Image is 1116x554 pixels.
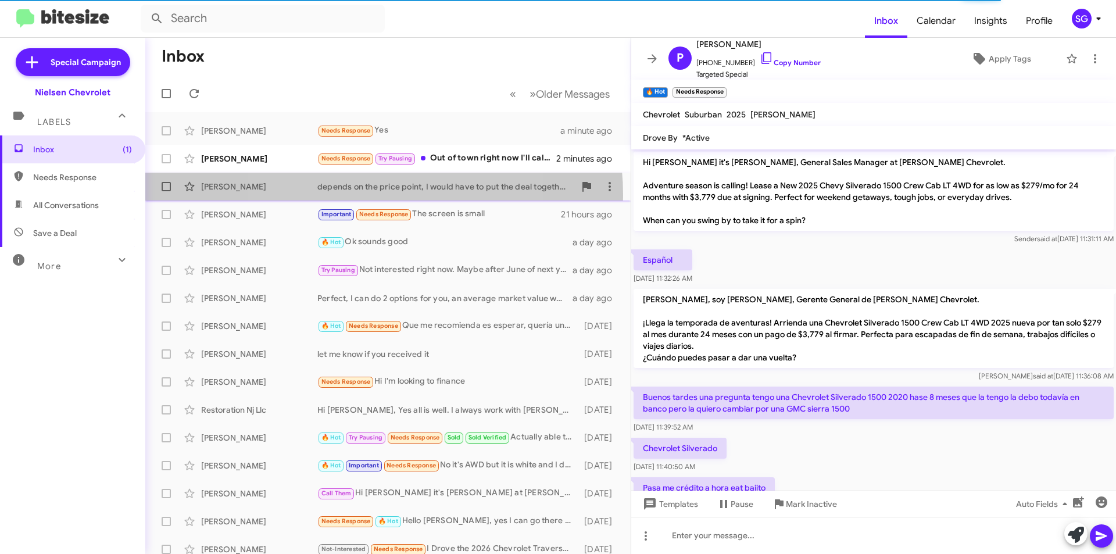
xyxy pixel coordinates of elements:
div: [PERSON_NAME] [201,432,317,444]
div: Que me recomienda es esperar, quería una ustedes tienen motor 8 negra Silverado [317,319,578,333]
div: a day ago [573,237,621,248]
div: [DATE] [578,320,621,332]
span: Needs Response [321,155,371,162]
span: [DATE] 11:40:50 AM [634,462,695,471]
span: 🔥 Hot [321,462,341,469]
span: [PERSON_NAME] [DATE] 11:36:08 AM [979,371,1114,380]
div: a minute ago [560,125,621,137]
span: Needs Response [321,517,371,525]
div: Yes [317,124,560,137]
span: Needs Response [349,322,398,330]
div: Hi I'm looking to finance [317,375,578,388]
a: Inbox [865,4,907,38]
div: 2 minutes ago [556,153,621,165]
span: [PHONE_NUMBER] [696,51,821,69]
span: (1) [123,144,132,155]
button: Auto Fields [1007,494,1081,514]
span: Pause [731,494,753,514]
a: Special Campaign [16,48,130,76]
span: Labels [37,117,71,127]
div: [DATE] [578,376,621,388]
span: Save a Deal [33,227,77,239]
p: Español [634,249,692,270]
div: Actually able to make it within the hour. Should be there before 2. Thanks [317,431,578,444]
button: Apply Tags [941,48,1060,69]
span: Needs Response [359,210,409,218]
span: Try Pausing [349,434,382,441]
div: Nielsen Chevrolet [35,87,110,98]
div: [DATE] [578,516,621,527]
span: Mark Inactive [786,494,837,514]
span: Needs Response [374,545,423,553]
span: Needs Response [391,434,440,441]
span: Drove By [643,133,678,143]
div: [PERSON_NAME] [201,376,317,388]
span: 🔥 Hot [321,434,341,441]
div: Hello [PERSON_NAME], yes I can go there [DATE] [317,514,578,528]
div: a day ago [573,292,621,304]
button: Pause [707,494,763,514]
div: [PERSON_NAME] [201,209,317,220]
div: Hi [PERSON_NAME] it's [PERSON_NAME] at [PERSON_NAME] Chevrolet. Adventure season is calling! Leas... [317,487,578,500]
span: Needs Response [33,171,132,183]
span: 2025 [727,109,746,120]
span: [DATE] 11:32:26 AM [634,274,692,283]
div: [PERSON_NAME] [201,516,317,527]
a: Calendar [907,4,965,38]
span: Needs Response [387,462,436,469]
span: Important [321,210,352,218]
span: Try Pausing [321,266,355,274]
span: Templates [641,494,698,514]
span: 🔥 Hot [321,322,341,330]
span: [PERSON_NAME] [750,109,815,120]
span: 🔥 Hot [378,517,398,525]
span: Suburban [685,109,722,120]
div: [DATE] [578,348,621,360]
span: [PERSON_NAME] [696,37,821,51]
div: 21 hours ago [561,209,621,220]
div: Perfect, I can do 2 options for you, an average market value where I don't have to see the vehicl... [317,292,573,304]
div: [PERSON_NAME] [201,348,317,360]
span: » [530,87,536,101]
div: [PERSON_NAME] [201,237,317,248]
div: [DATE] [578,432,621,444]
p: [PERSON_NAME], soy [PERSON_NAME], Gerente General de [PERSON_NAME] Chevrolet. ¡Llega la temporada... [634,289,1114,368]
span: [DATE] 11:39:52 AM [634,423,693,431]
div: [DATE] [578,460,621,471]
span: Special Campaign [51,56,121,68]
span: All Conversations [33,199,99,211]
span: Not-Interested [321,545,366,553]
div: Hi [PERSON_NAME], Yes all is well. I always work with [PERSON_NAME] who does an incredible job ev... [317,404,578,416]
div: [PERSON_NAME] [201,181,317,192]
small: 🔥 Hot [643,87,668,98]
span: Important [349,462,379,469]
a: Copy Number [760,58,821,67]
div: Ok sounds good [317,235,573,249]
div: [PERSON_NAME] [201,320,317,332]
nav: Page navigation example [503,82,617,106]
span: « [510,87,516,101]
div: [PERSON_NAME] [201,292,317,304]
span: Profile [1017,4,1062,38]
div: [DATE] [578,404,621,416]
span: Call Them [321,489,352,497]
button: Previous [503,82,523,106]
p: Pasa me crédito a hora eat bajito [634,477,775,498]
button: SG [1062,9,1103,28]
div: No it's AWD but it is white and I don't like that color [317,459,578,472]
span: More [37,261,61,271]
div: [PERSON_NAME] [201,265,317,276]
div: depends on the price point, I would have to put the deal together for you, how much are you looki... [317,181,575,192]
div: [PERSON_NAME] [201,125,317,137]
span: Inbox [33,144,132,155]
div: [PERSON_NAME] [201,488,317,499]
div: let me know if you received it [317,348,578,360]
span: *Active [682,133,710,143]
input: Search [141,5,385,33]
div: [DATE] [578,488,621,499]
span: said at [1037,234,1057,243]
span: Needs Response [321,378,371,385]
button: Next [523,82,617,106]
span: Sold [448,434,461,441]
